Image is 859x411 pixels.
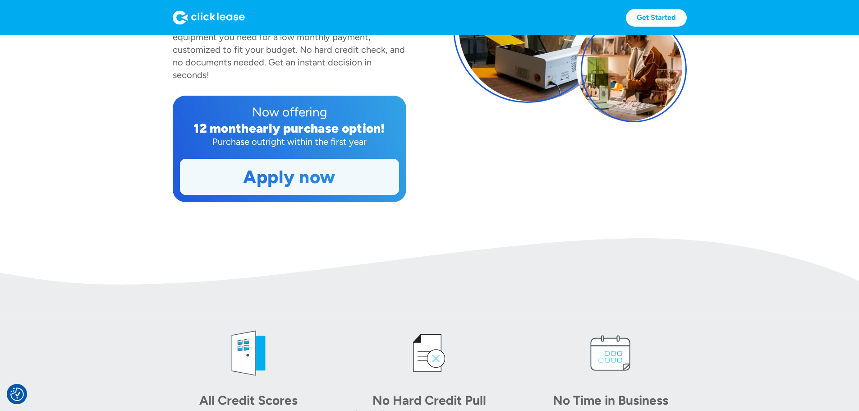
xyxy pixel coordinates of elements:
[10,388,24,401] button: Consent Preferences
[193,120,249,136] div: 12 month
[173,10,245,25] img: Logo
[221,326,276,380] img: welcome icon
[180,159,399,194] a: Apply now
[626,9,687,27] a: Get Started
[366,391,492,409] div: No Hard Credit Pull
[402,326,456,380] img: credit icon
[180,135,399,148] div: Purchase outright within the first year
[10,388,24,401] img: Revisit consent button
[173,19,405,80] div: has partnered with Clicklease to help you get the equipment you need for a low monthly payment, c...
[249,120,385,136] div: early purchase option!
[583,326,638,380] img: calendar icon
[180,103,399,121] div: Now offering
